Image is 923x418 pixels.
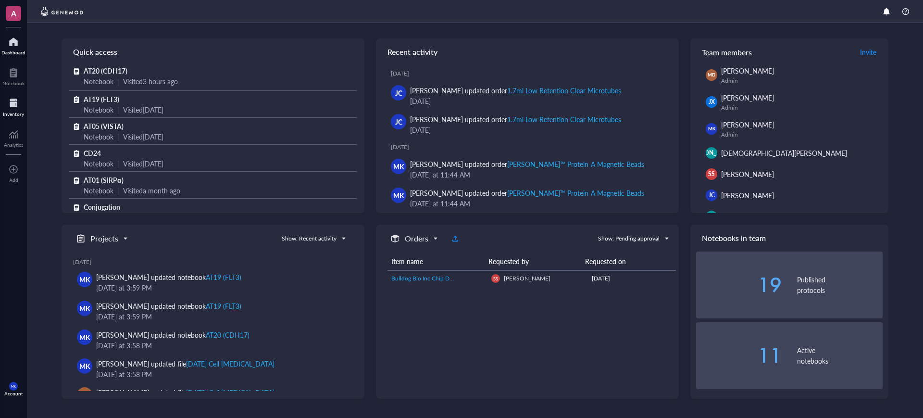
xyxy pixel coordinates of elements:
[206,301,241,311] div: AT19 (FLT3)
[709,191,715,200] span: JC
[4,391,23,396] div: Account
[410,188,644,198] div: [PERSON_NAME] updated order
[84,185,113,196] div: Notebook
[73,297,353,326] a: MK[PERSON_NAME] updated notebookAT19 (FLT3)[DATE] at 3:59 PM
[84,76,113,87] div: Notebook
[84,148,101,158] span: CD24
[690,225,888,252] div: Notebooks in team
[79,303,90,314] span: MK
[721,169,774,179] span: [PERSON_NAME]
[387,253,485,270] th: Item name
[79,332,90,342] span: MK
[708,170,715,178] span: SS
[507,86,621,95] div: 1.7ml Low Retention Clear Microtubes
[206,330,249,340] div: AT20 (CDH17)
[84,202,120,212] span: Conjugation
[62,38,364,65] div: Quick access
[123,185,180,196] div: Visited a month ago
[391,274,539,282] span: Bulldog Bio Inc Chip Disposable Hemocytometer 50 slides
[96,340,345,351] div: [DATE] at 3:58 PM
[117,158,119,169] div: |
[90,233,118,244] h5: Projects
[410,125,663,135] div: [DATE]
[73,326,353,355] a: MK[PERSON_NAME] updated notebookAT20 (CDH17)[DATE] at 3:58 PM
[117,104,119,115] div: |
[3,96,24,117] a: Inventory
[123,131,163,142] div: Visited [DATE]
[721,104,879,112] div: Admin
[123,104,163,115] div: Visited [DATE]
[206,272,241,282] div: AT19 (FLT3)
[84,66,127,76] span: AT20 (CDH17)
[376,38,679,65] div: Recent activity
[96,272,241,282] div: [PERSON_NAME] updated notebook
[117,131,119,142] div: |
[384,184,671,213] a: MK[PERSON_NAME] updated order[PERSON_NAME]™ Protein A Magnetic Beads[DATE] at 11:44 AM
[410,96,663,106] div: [DATE]
[721,93,774,102] span: [PERSON_NAME]
[690,38,888,65] div: Team members
[84,104,113,115] div: Notebook
[96,311,345,322] div: [DATE] at 3:59 PM
[84,158,113,169] div: Notebook
[84,94,119,104] span: AT19 (FLT3)
[38,6,86,17] img: genemod-logo
[507,188,644,198] div: [PERSON_NAME]™ Protein A Magnetic Beads
[696,346,782,365] div: 11
[485,253,582,270] th: Requested by
[282,234,337,243] div: Show: Recent activity
[96,329,249,340] div: [PERSON_NAME] updated notebook
[84,175,124,185] span: AT01 (SIRPα)
[504,274,550,282] span: [PERSON_NAME]
[709,98,715,106] span: JX
[186,359,274,368] div: [DATE] Cell [MEDICAL_DATA]
[393,161,404,172] span: MK
[696,275,782,294] div: 19
[721,120,774,129] span: [PERSON_NAME]
[721,190,774,200] span: [PERSON_NAME]
[721,148,847,158] span: [DEMOGRAPHIC_DATA][PERSON_NAME]
[592,274,672,283] div: [DATE]
[123,158,163,169] div: Visited [DATE]
[860,47,876,57] span: Invite
[117,185,119,196] div: |
[410,169,663,180] div: [DATE] at 11:44 AM
[507,159,644,169] div: [PERSON_NAME]™ Protein A Magnetic Beads
[73,258,353,266] div: [DATE]
[384,155,671,184] a: MK[PERSON_NAME] updated order[PERSON_NAME]™ Protein A Magnetic Beads[DATE] at 11:44 AM
[797,274,883,295] div: Published protocols
[73,355,353,383] a: MK[PERSON_NAME] updated file[DATE] Cell [MEDICAL_DATA][DATE] at 3:58 PM
[405,233,428,244] h5: Orders
[410,159,644,169] div: [PERSON_NAME] updated order
[708,72,715,78] span: MD
[384,110,671,139] a: JC[PERSON_NAME] updated order1.7ml Low Retention Clear Microtubes[DATE]
[721,131,879,139] div: Admin
[2,80,25,86] div: Notebook
[11,7,16,19] span: A
[395,88,402,98] span: JC
[79,274,90,285] span: MK
[4,127,23,148] a: Analytics
[1,34,25,55] a: Dashboard
[494,276,498,281] span: SS
[96,358,274,369] div: [PERSON_NAME] updated file
[84,121,124,131] span: AT05 (VISTA)
[96,301,241,311] div: [PERSON_NAME] updated notebook
[4,142,23,148] div: Analytics
[3,111,24,117] div: Inventory
[1,50,25,55] div: Dashboard
[73,268,353,297] a: MK[PERSON_NAME] updated notebookAT19 (FLT3)[DATE] at 3:59 PM
[84,131,113,142] div: Notebook
[123,76,178,87] div: Visited 3 hours ago
[797,345,883,366] div: Active notebooks
[96,282,345,293] div: [DATE] at 3:59 PM
[11,384,16,388] span: MK
[581,253,666,270] th: Requested on
[391,274,484,283] a: Bulldog Bio Inc Chip Disposable Hemocytometer 50 slides
[860,44,877,60] button: Invite
[410,114,621,125] div: [PERSON_NAME] updated order
[721,77,879,85] div: Admin
[391,143,671,151] div: [DATE]
[598,234,660,243] div: Show: Pending approval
